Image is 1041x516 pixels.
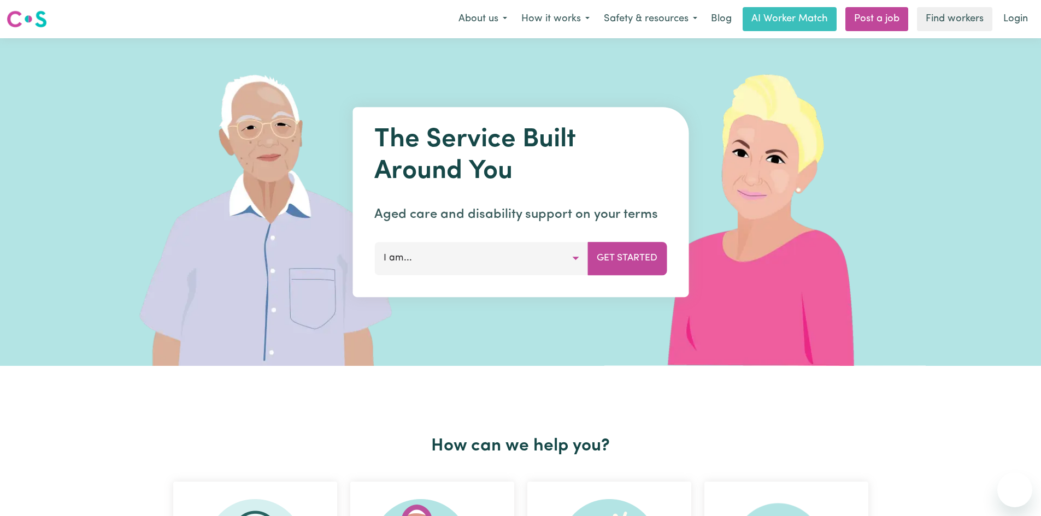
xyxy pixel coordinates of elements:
[743,7,837,31] a: AI Worker Match
[997,472,1032,507] iframe: Button to launch messaging window
[7,9,47,29] img: Careseekers logo
[587,242,667,275] button: Get Started
[597,8,704,31] button: Safety & resources
[917,7,992,31] a: Find workers
[451,8,514,31] button: About us
[374,124,667,187] h1: The Service Built Around You
[7,7,47,32] a: Careseekers logo
[374,242,588,275] button: I am...
[704,7,738,31] a: Blog
[997,7,1034,31] a: Login
[514,8,597,31] button: How it works
[845,7,908,31] a: Post a job
[167,436,875,456] h2: How can we help you?
[374,205,667,224] p: Aged care and disability support on your terms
